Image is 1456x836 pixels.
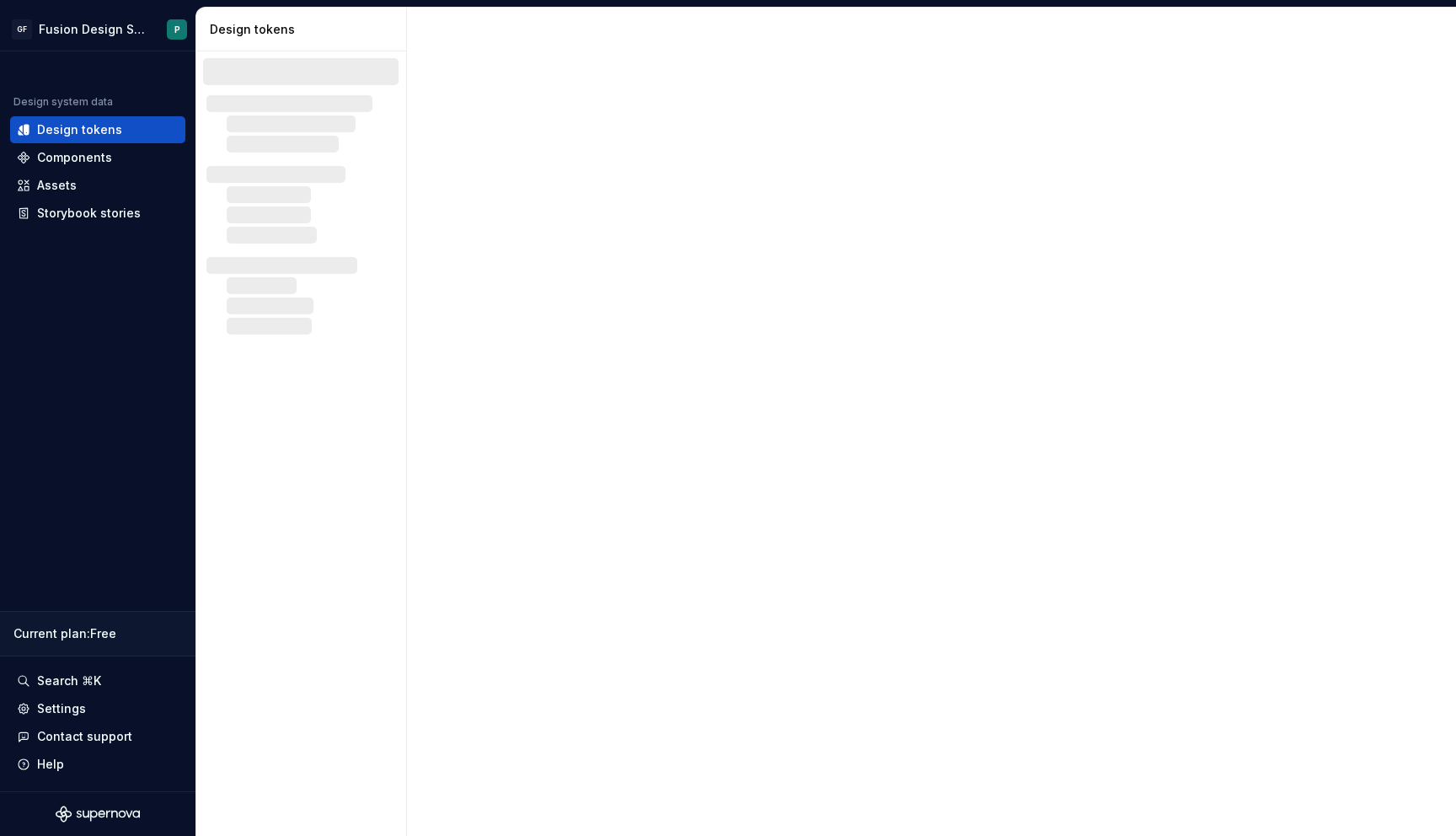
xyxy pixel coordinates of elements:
[37,756,64,773] div: Help
[37,700,86,717] div: Settings
[13,625,182,642] div: Current plan : Free
[10,172,185,199] a: Assets
[37,149,112,166] div: Components
[10,116,185,143] a: Design tokens
[3,11,192,47] button: GFFusion Design SystemP
[10,751,185,778] button: Help
[12,19,32,40] div: GF
[37,728,132,745] div: Contact support
[10,723,185,750] button: Contact support
[37,205,141,222] div: Storybook stories
[37,673,101,689] div: Search ⌘K
[210,21,399,38] div: Design tokens
[56,806,140,823] svg: Supernova Logo
[10,667,185,694] button: Search ⌘K
[13,95,113,109] div: Design system data
[37,121,122,138] div: Design tokens
[174,23,180,36] div: P
[10,200,185,227] a: Storybook stories
[37,177,77,194] div: Assets
[39,21,147,38] div: Fusion Design System
[10,144,185,171] a: Components
[10,695,185,722] a: Settings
